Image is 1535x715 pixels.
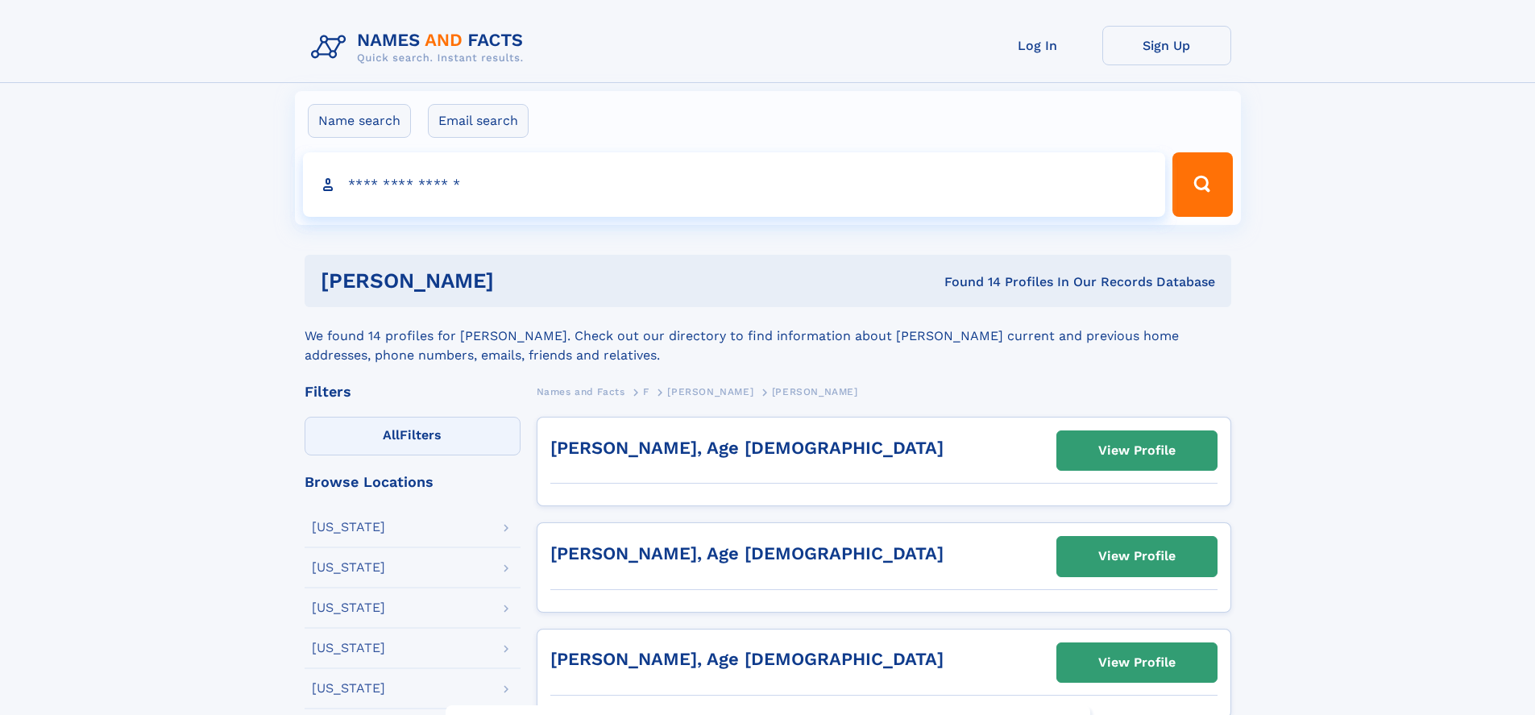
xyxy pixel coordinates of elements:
a: View Profile [1057,431,1217,470]
span: All [383,427,400,443]
span: [PERSON_NAME] [667,386,753,397]
div: Filters [305,385,521,399]
div: Browse Locations [305,475,521,489]
a: Sign Up [1102,26,1231,65]
a: F [643,381,649,401]
div: View Profile [1098,432,1176,469]
label: Email search [428,104,529,138]
a: [PERSON_NAME] [667,381,753,401]
input: search input [303,152,1166,217]
h1: [PERSON_NAME] [321,271,720,291]
a: [PERSON_NAME], Age [DEMOGRAPHIC_DATA] [550,649,944,669]
a: Log In [973,26,1102,65]
div: [US_STATE] [312,521,385,534]
div: View Profile [1098,538,1176,575]
div: View Profile [1098,644,1176,681]
a: View Profile [1057,643,1217,682]
span: [PERSON_NAME] [772,386,858,397]
button: Search Button [1172,152,1232,217]
img: Logo Names and Facts [305,26,537,69]
div: [US_STATE] [312,601,385,614]
a: [PERSON_NAME], Age [DEMOGRAPHIC_DATA] [550,543,944,563]
a: [PERSON_NAME], Age [DEMOGRAPHIC_DATA] [550,438,944,458]
label: Filters [305,417,521,455]
span: F [643,386,649,397]
a: Names and Facts [537,381,625,401]
div: [US_STATE] [312,642,385,655]
div: Found 14 Profiles In Our Records Database [719,273,1215,291]
label: Name search [308,104,411,138]
div: [US_STATE] [312,682,385,695]
div: [US_STATE] [312,561,385,574]
div: We found 14 profiles for [PERSON_NAME]. Check out our directory to find information about [PERSON... [305,307,1231,365]
a: View Profile [1057,537,1217,576]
